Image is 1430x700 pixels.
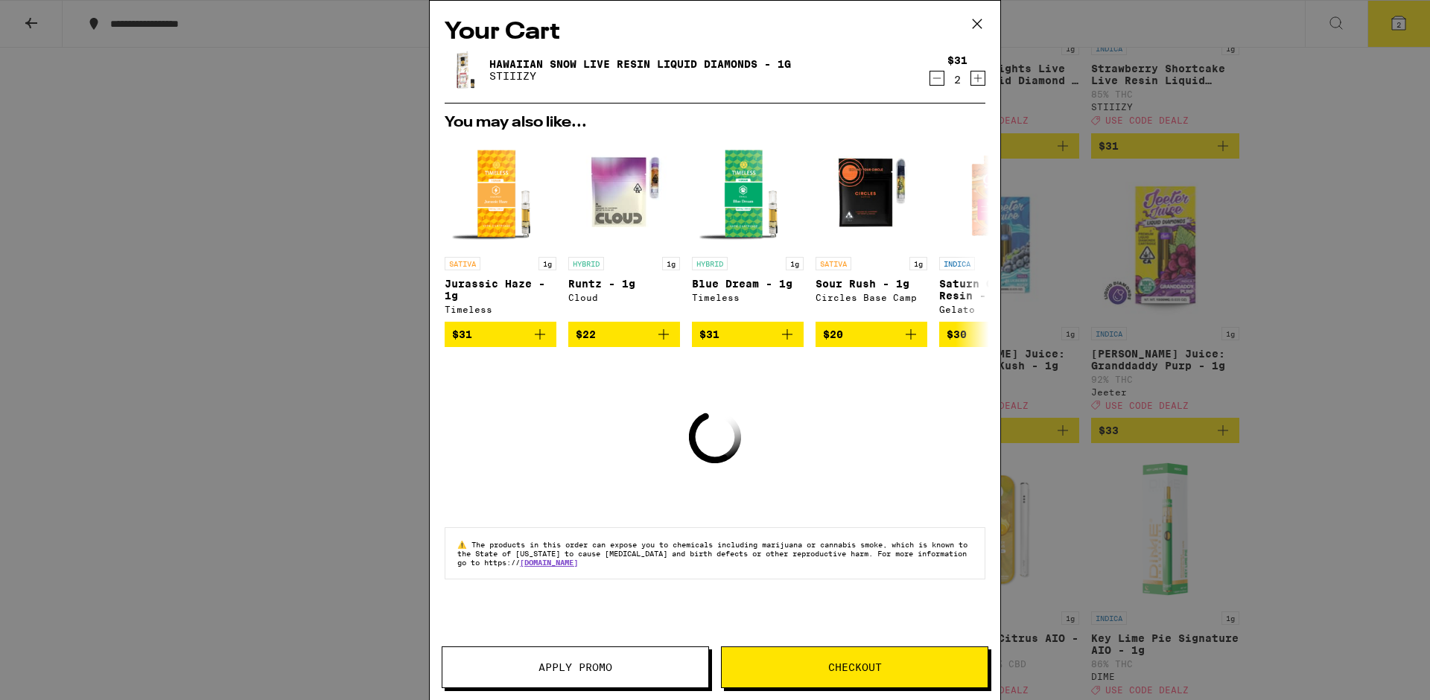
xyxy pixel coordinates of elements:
span: The products in this order can expose you to chemicals including marijuana or cannabis smoke, whi... [457,540,967,567]
div: Timeless [692,293,804,302]
h2: You may also like... [445,115,985,130]
span: $20 [823,328,843,340]
span: $31 [452,328,472,340]
a: Hawaiian Snow Live Resin Liquid Diamonds - 1g [489,58,791,70]
a: Open page for Jurassic Haze - 1g from Timeless [445,138,556,322]
img: Circles Base Camp - Sour Rush - 1g [816,138,927,249]
a: Open page for Runtz - 1g from Cloud [568,138,680,322]
img: Timeless - Blue Dream - 1g [692,138,804,249]
span: $31 [699,328,719,340]
p: 1g [786,257,804,270]
p: Runtz - 1g [568,278,680,290]
div: Gelato [939,305,1051,314]
p: 1g [538,257,556,270]
p: 1g [662,257,680,270]
button: Add to bag [568,322,680,347]
p: SATIVA [445,257,480,270]
a: Open page for Sour Rush - 1g from Circles Base Camp [816,138,927,322]
button: Add to bag [816,322,927,347]
span: Hi. Need any help? [9,10,107,22]
button: Apply Promo [442,646,709,688]
div: Timeless [445,305,556,314]
span: $22 [576,328,596,340]
span: ⚠️ [457,540,471,549]
button: Add to bag [692,322,804,347]
p: HYBRID [568,257,604,270]
span: $30 [947,328,967,340]
a: Open page for Saturn OG Live Resin - 1g from Gelato [939,138,1051,322]
a: [DOMAIN_NAME] [520,558,578,567]
img: Hawaiian Snow Live Resin Liquid Diamonds - 1g [445,49,486,91]
button: Add to bag [445,322,556,347]
p: Blue Dream - 1g [692,278,804,290]
p: 1g [909,257,927,270]
div: Cloud [568,293,680,302]
h2: Your Cart [445,16,985,49]
p: Jurassic Haze - 1g [445,278,556,302]
a: Open page for Blue Dream - 1g from Timeless [692,138,804,322]
button: Increment [970,71,985,86]
p: INDICA [939,257,975,270]
img: Cloud - Runtz - 1g [568,138,680,249]
p: HYBRID [692,257,728,270]
p: STIIIZY [489,70,791,82]
span: Checkout [828,662,882,672]
img: Timeless - Jurassic Haze - 1g [445,138,556,249]
p: SATIVA [816,257,851,270]
button: Decrement [929,71,944,86]
p: Sour Rush - 1g [816,278,927,290]
button: Checkout [721,646,988,688]
div: Circles Base Camp [816,293,927,302]
button: Add to bag [939,322,1051,347]
div: 2 [947,74,967,86]
span: Apply Promo [538,662,612,672]
div: $31 [947,54,967,66]
img: Gelato - Saturn OG Live Resin - 1g [939,138,1051,249]
p: Saturn OG Live Resin - 1g [939,278,1051,302]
